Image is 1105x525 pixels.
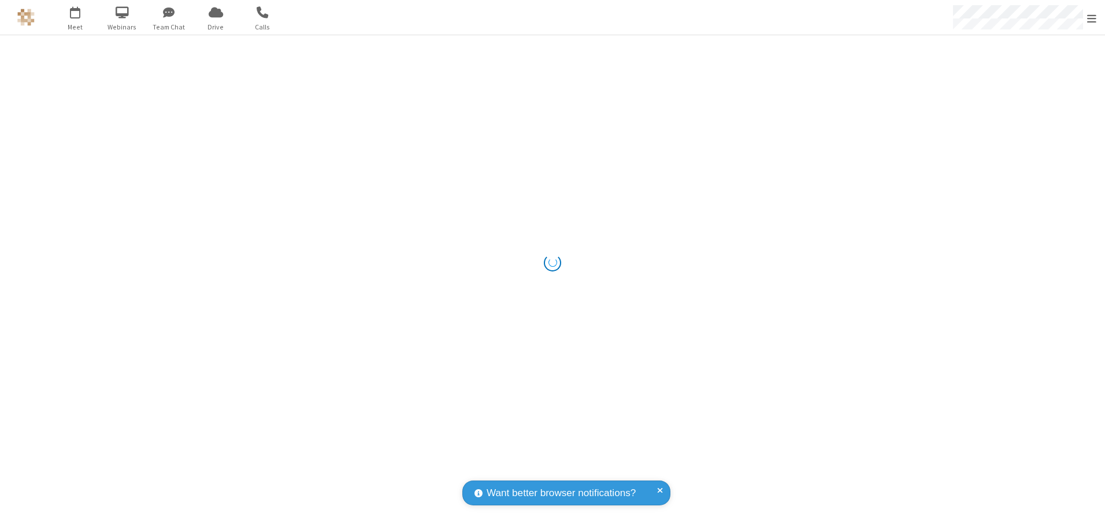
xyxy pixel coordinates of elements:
[241,22,284,32] span: Calls
[17,9,35,26] img: QA Selenium DO NOT DELETE OR CHANGE
[487,486,636,501] span: Want better browser notifications?
[54,22,97,32] span: Meet
[101,22,144,32] span: Webinars
[147,22,191,32] span: Team Chat
[194,22,238,32] span: Drive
